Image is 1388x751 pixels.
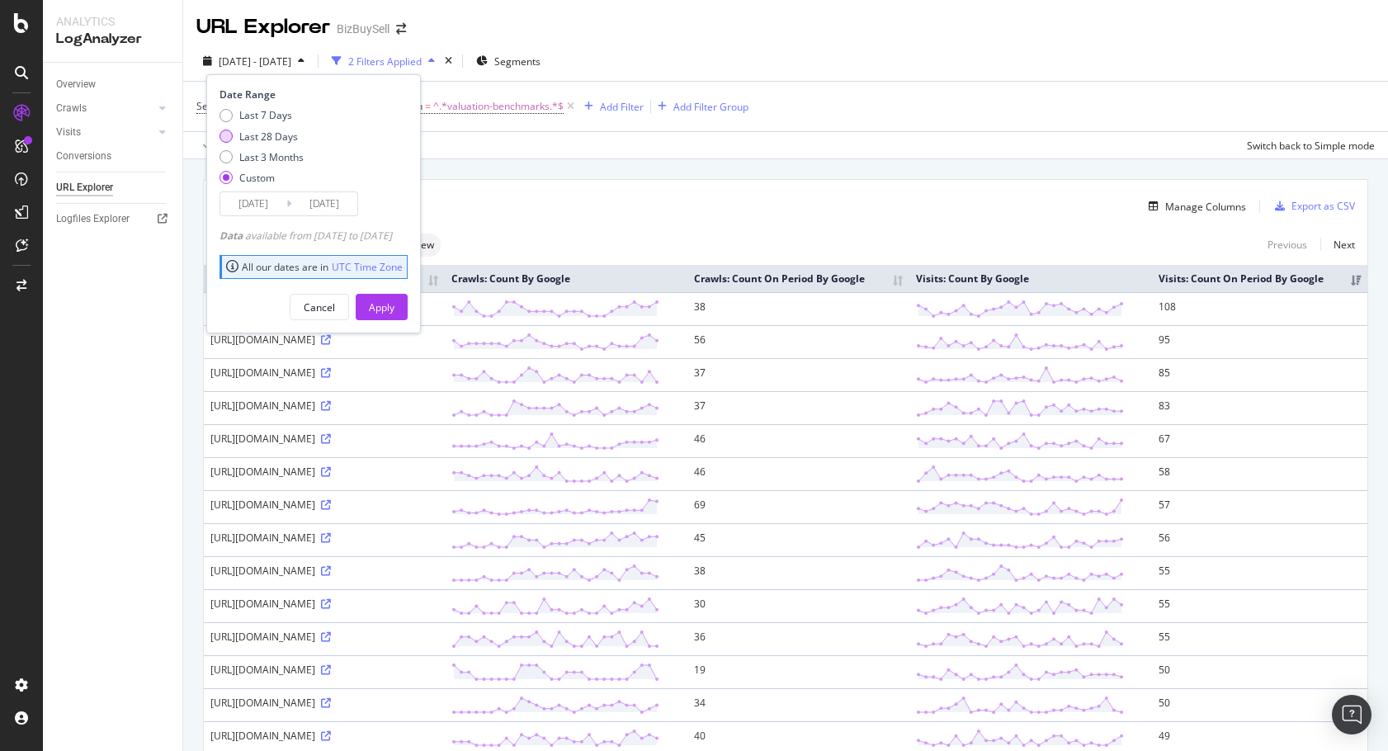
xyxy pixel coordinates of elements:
[369,300,394,314] div: Apply
[56,148,171,165] a: Conversions
[239,108,292,122] div: Last 7 Days
[470,48,547,74] button: Segments
[56,210,130,228] div: Logfiles Explorer
[494,54,541,68] span: Segments
[220,171,304,185] div: Custom
[56,100,87,117] div: Crawls
[290,294,349,320] button: Cancel
[1247,139,1375,153] div: Switch back to Simple mode
[687,655,909,688] td: 19
[210,498,438,512] div: [URL][DOMAIN_NAME]
[220,108,304,122] div: Last 7 Days
[1152,490,1367,523] td: 57
[1152,457,1367,490] td: 58
[56,124,81,141] div: Visits
[210,432,438,446] div: [URL][DOMAIN_NAME]
[291,192,357,215] input: End Date
[687,358,909,391] td: 37
[1152,424,1367,457] td: 67
[304,300,335,314] div: Cancel
[56,76,96,93] div: Overview
[210,696,438,710] div: [URL][DOMAIN_NAME]
[687,490,909,523] td: 69
[220,192,286,215] input: Start Date
[210,366,438,380] div: [URL][DOMAIN_NAME]
[196,99,316,113] span: Segments: Resource Page
[1152,556,1367,589] td: 55
[651,97,748,116] button: Add Filter Group
[56,76,171,93] a: Overview
[1320,233,1355,257] a: Next
[56,148,111,165] div: Conversions
[687,292,909,325] td: 38
[1268,193,1355,220] button: Export as CSV
[56,30,169,49] div: LogAnalyzer
[239,171,275,185] div: Custom
[687,556,909,589] td: 38
[210,531,438,545] div: [URL][DOMAIN_NAME]
[1152,622,1367,655] td: 55
[332,260,403,274] a: UTC Time Zone
[578,97,644,116] button: Add Filter
[220,87,404,102] div: Date Range
[1291,199,1355,213] div: Export as CSV
[1152,358,1367,391] td: 85
[56,179,171,196] a: URL Explorer
[220,130,304,144] div: Last 28 Days
[673,100,748,114] div: Add Filter Group
[56,124,154,141] a: Visits
[687,457,909,490] td: 46
[1152,523,1367,556] td: 56
[600,100,644,114] div: Add Filter
[687,391,909,424] td: 37
[210,564,438,578] div: [URL][DOMAIN_NAME]
[687,523,909,556] td: 45
[348,54,422,68] div: 2 Filters Applied
[1152,589,1367,622] td: 55
[687,424,909,457] td: 46
[687,265,909,292] th: Crawls: Count On Period By Google: activate to sort column ascending
[56,13,169,30] div: Analytics
[1152,688,1367,721] td: 50
[356,294,408,320] button: Apply
[56,100,154,117] a: Crawls
[56,210,171,228] a: Logfiles Explorer
[325,48,441,74] button: 2 Filters Applied
[687,622,909,655] td: 36
[1152,391,1367,424] td: 83
[220,229,245,243] span: Data
[687,688,909,721] td: 34
[687,589,909,622] td: 30
[425,99,431,113] span: =
[220,150,304,164] div: Last 3 Months
[1332,695,1371,734] div: Open Intercom Messenger
[239,130,298,144] div: Last 28 Days
[239,150,304,164] div: Last 3 Months
[687,325,909,358] td: 56
[196,132,244,158] button: Apply
[196,48,311,74] button: [DATE] - [DATE]
[210,630,438,644] div: [URL][DOMAIN_NAME]
[226,260,403,274] div: All our dates are in
[204,265,445,292] th: Full URL: activate to sort column ascending
[337,21,389,37] div: BizBuySell
[210,663,438,677] div: [URL][DOMAIN_NAME]
[210,465,438,479] div: [URL][DOMAIN_NAME]
[220,229,392,243] div: available from [DATE] to [DATE]
[1152,292,1367,325] td: 108
[396,23,406,35] div: arrow-right-arrow-left
[1142,196,1246,216] button: Manage Columns
[1152,655,1367,688] td: 50
[210,729,438,743] div: [URL][DOMAIN_NAME]
[210,333,438,347] div: [URL][DOMAIN_NAME]
[196,13,330,41] div: URL Explorer
[210,597,438,611] div: [URL][DOMAIN_NAME]
[1152,265,1367,292] th: Visits: Count On Period By Google: activate to sort column ascending
[441,53,456,69] div: times
[56,179,113,196] div: URL Explorer
[1240,132,1375,158] button: Switch back to Simple mode
[1152,325,1367,358] td: 95
[445,265,687,292] th: Crawls: Count By Google
[219,54,291,68] span: [DATE] - [DATE]
[909,265,1152,292] th: Visits: Count By Google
